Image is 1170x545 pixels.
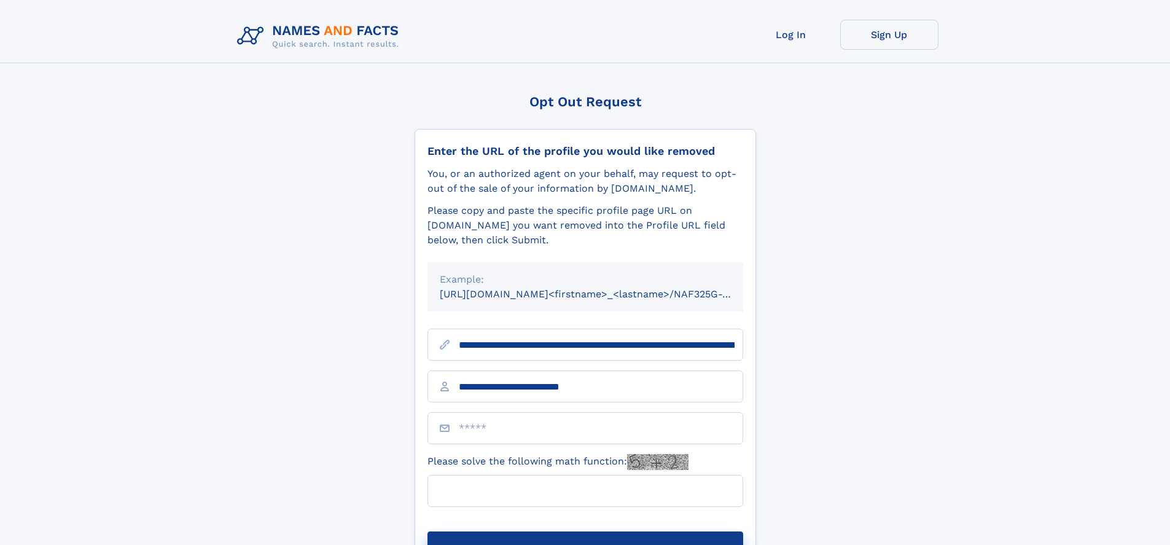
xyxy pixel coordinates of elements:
[427,167,743,196] div: You, or an authorized agent on your behalf, may request to opt-out of the sale of your informatio...
[427,203,743,248] div: Please copy and paste the specific profile page URL on [DOMAIN_NAME] you want removed into the Pr...
[427,144,743,158] div: Enter the URL of the profile you would like removed
[440,272,731,287] div: Example:
[232,20,409,53] img: Logo Names and Facts
[742,20,840,50] a: Log In
[840,20,938,50] a: Sign Up
[427,454,688,470] label: Please solve the following math function:
[415,94,756,109] div: Opt Out Request
[440,288,766,300] small: [URL][DOMAIN_NAME]<firstname>_<lastname>/NAF325G-xxxxxxxx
